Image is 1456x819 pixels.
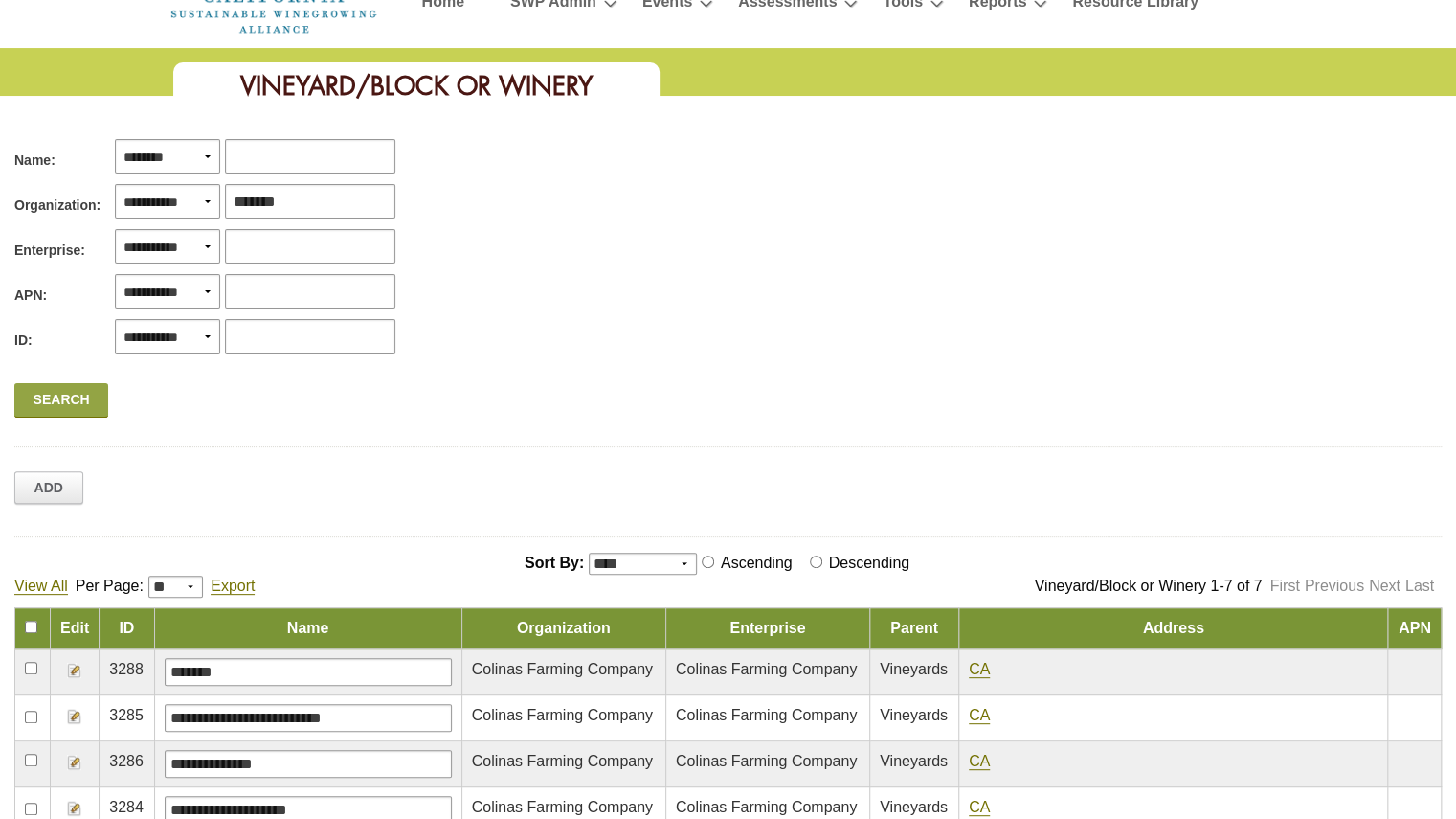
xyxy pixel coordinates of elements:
[880,661,948,677] span: Vineyards
[14,383,108,418] a: Search
[880,707,948,723] span: Vineyards
[880,799,948,815] span: Vineyards
[472,753,653,769] span: Colinas Farming Company
[154,608,461,649] td: Name
[67,709,82,724] img: Edit
[100,608,154,649] td: ID
[1305,578,1364,594] a: Previous
[211,578,255,595] a: Export
[676,753,857,769] span: Colinas Farming Company
[461,608,665,649] td: Organization
[76,578,144,594] span: Per Page:
[1405,578,1434,594] a: Last
[109,707,144,723] span: 3285
[51,608,100,649] td: Edit
[109,661,144,677] span: 3288
[676,799,857,815] span: Colinas Farming Company
[665,608,869,649] td: Enterprise
[969,753,990,770] a: CA
[14,285,47,306] span: APN:
[969,799,990,816] a: CA
[14,195,101,216] span: Organization:
[676,707,857,723] span: Colinas Farming Company
[472,661,653,677] span: Colinas Farming Company
[67,801,82,816] img: Edit
[472,707,653,723] span: Colinas Farming Company
[14,578,68,595] a: View All
[14,240,85,261] span: Enterprise:
[67,755,82,770] img: Edit
[525,555,584,571] span: Sort By:
[14,150,56,171] span: Name:
[870,608,959,649] td: Parent
[959,608,1388,649] td: Address
[109,799,144,815] span: 3284
[1269,578,1299,594] a: First
[1034,578,1262,594] span: Vineyard/Block or Winery 1-7 of 7
[14,330,33,351] span: ID:
[676,661,857,677] span: Colinas Farming Company
[109,753,144,769] span: 3286
[240,69,593,102] span: Vineyard/Block or Winery
[14,471,83,504] a: Add
[1388,608,1442,649] td: APN
[1369,578,1400,594] a: Next
[969,707,990,724] a: CA
[880,753,948,769] span: Vineyards
[969,661,990,678] a: CA
[472,799,653,815] span: Colinas Farming Company
[717,555,800,571] label: Ascending
[825,555,918,571] label: Descending
[67,663,82,678] img: Edit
